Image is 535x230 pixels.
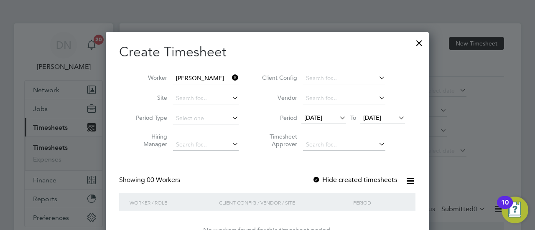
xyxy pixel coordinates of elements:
input: Search for... [173,73,239,84]
div: Showing [119,176,182,185]
span: To [348,112,359,123]
input: Search for... [303,73,385,84]
input: Search for... [303,93,385,104]
div: Worker / Role [127,193,217,212]
label: Client Config [260,74,297,81]
button: Open Resource Center, 10 new notifications [502,197,528,223]
div: 10 [501,202,509,213]
span: [DATE] [363,114,381,121]
label: Period Type [130,114,167,121]
input: Search for... [303,139,385,151]
h2: Create Timesheet [119,43,415,61]
div: Client Config / Vendor / Site [217,193,351,212]
label: Site [130,94,167,101]
span: 00 Workers [147,176,180,184]
label: Hide created timesheets [312,176,397,184]
label: Hiring Manager [130,133,167,148]
div: Period [351,193,407,212]
span: [DATE] [304,114,322,121]
label: Worker [130,74,167,81]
